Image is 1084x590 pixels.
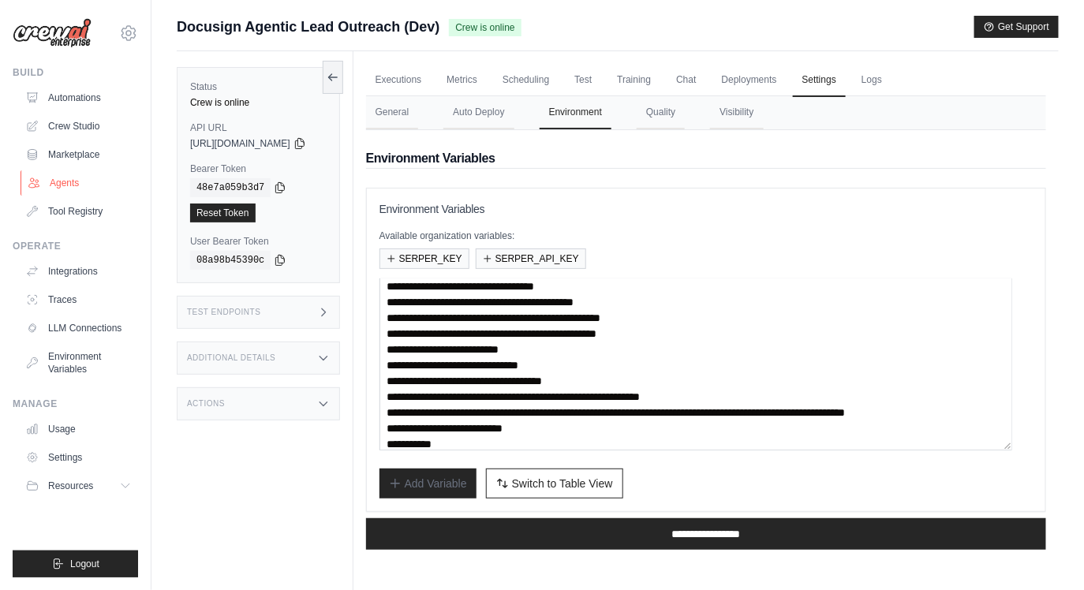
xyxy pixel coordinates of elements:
a: Environment Variables [19,344,138,382]
button: SERPER_API_KEY [476,248,586,269]
img: Logo [13,18,92,48]
a: Settings [793,64,846,97]
a: Scheduling [493,64,559,97]
h3: Additional Details [187,353,275,363]
button: General [366,96,419,129]
button: Switch to Table View [486,469,623,499]
label: Bearer Token [190,162,327,175]
span: Switch to Table View [512,476,613,491]
button: Add Variable [379,469,477,499]
a: Metrics [437,64,487,97]
a: Logs [852,64,891,97]
a: Settings [19,445,138,470]
a: Usage [19,416,138,442]
nav: Tabs [366,96,1046,129]
a: Executions [366,64,432,97]
h3: Environment Variables [379,201,1033,217]
div: Operate [13,240,138,252]
a: Deployments [712,64,787,97]
label: Status [190,80,327,93]
p: Available organization variables: [379,230,1033,242]
span: Docusign Agentic Lead Outreach (Dev) [177,16,439,38]
div: Crew is online [190,96,327,109]
button: Logout [13,551,138,577]
a: Tool Registry [19,199,138,224]
span: Logout [70,558,99,570]
label: User Bearer Token [190,235,327,248]
a: LLM Connections [19,316,138,341]
a: Traces [19,287,138,312]
a: Crew Studio [19,114,138,139]
span: Crew is online [449,19,521,36]
button: Get Support [974,16,1059,38]
h2: Environment Variables [366,149,1046,168]
button: Resources [19,473,138,499]
code: 08a98b45390c [190,251,271,270]
a: Agents [21,170,140,196]
a: Automations [19,85,138,110]
a: Test [565,64,601,97]
button: Environment [540,96,611,129]
h3: Actions [187,399,225,409]
button: SERPER_KEY [379,248,469,269]
button: Quality [637,96,685,129]
a: Training [607,64,660,97]
h3: Test Endpoints [187,308,261,317]
button: Auto Deploy [443,96,514,129]
a: Marketplace [19,142,138,167]
label: API URL [190,121,327,134]
span: [URL][DOMAIN_NAME] [190,137,290,150]
span: Resources [48,480,93,492]
a: Integrations [19,259,138,284]
a: Reset Token [190,204,256,222]
code: 48e7a059b3d7 [190,178,271,197]
div: Manage [13,398,138,410]
a: Chat [667,64,705,97]
div: Build [13,66,138,79]
button: Visibility [710,96,763,129]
